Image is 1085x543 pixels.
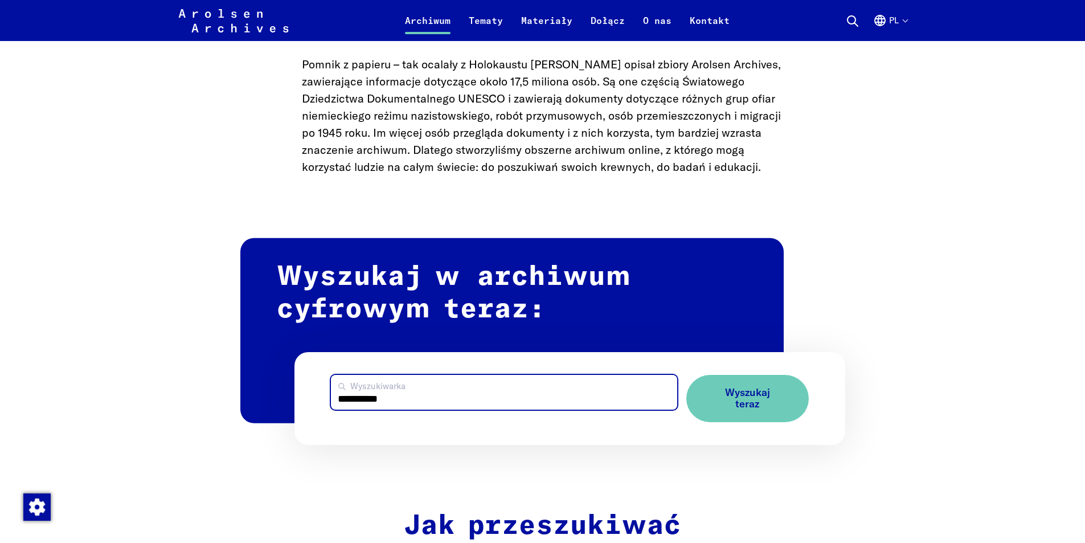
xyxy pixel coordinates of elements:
[686,375,809,422] button: Wyszukaj teraz
[302,56,784,175] p: Pomnik z papieru – tak ocalały z Holokaustu [PERSON_NAME] opisał zbiory Arolsen Archives, zawiera...
[23,493,51,521] img: Zmienić zgodę
[396,7,739,34] nav: Podstawowy
[240,238,784,423] h2: Wyszukaj w archiwum cyfrowym teraz:
[582,14,634,41] a: Dołącz
[460,14,512,41] a: Tematy
[634,14,681,41] a: O nas
[396,14,460,41] a: Archiwum
[512,14,582,41] a: Materiały
[873,14,907,41] button: Polski, wybór języka
[23,493,50,520] div: Zmienić zgodę
[714,387,781,410] span: Wyszukaj teraz
[681,14,739,41] a: Kontakt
